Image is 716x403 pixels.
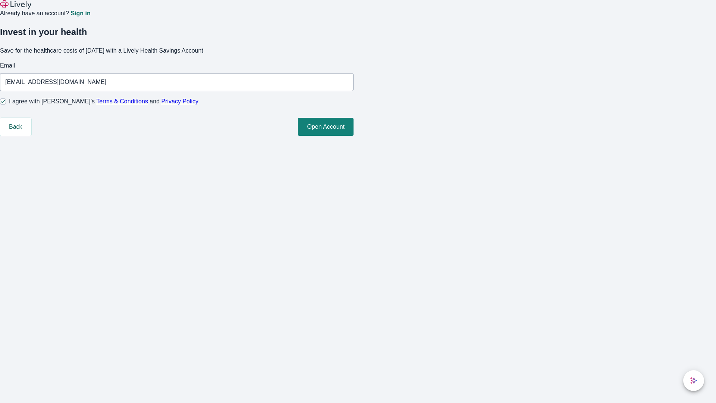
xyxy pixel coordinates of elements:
button: Open Account [298,118,354,136]
a: Sign in [70,10,90,16]
button: chat [683,370,704,391]
a: Privacy Policy [161,98,199,104]
span: I agree with [PERSON_NAME]’s and [9,97,198,106]
svg: Lively AI Assistant [690,377,697,384]
a: Terms & Conditions [96,98,148,104]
